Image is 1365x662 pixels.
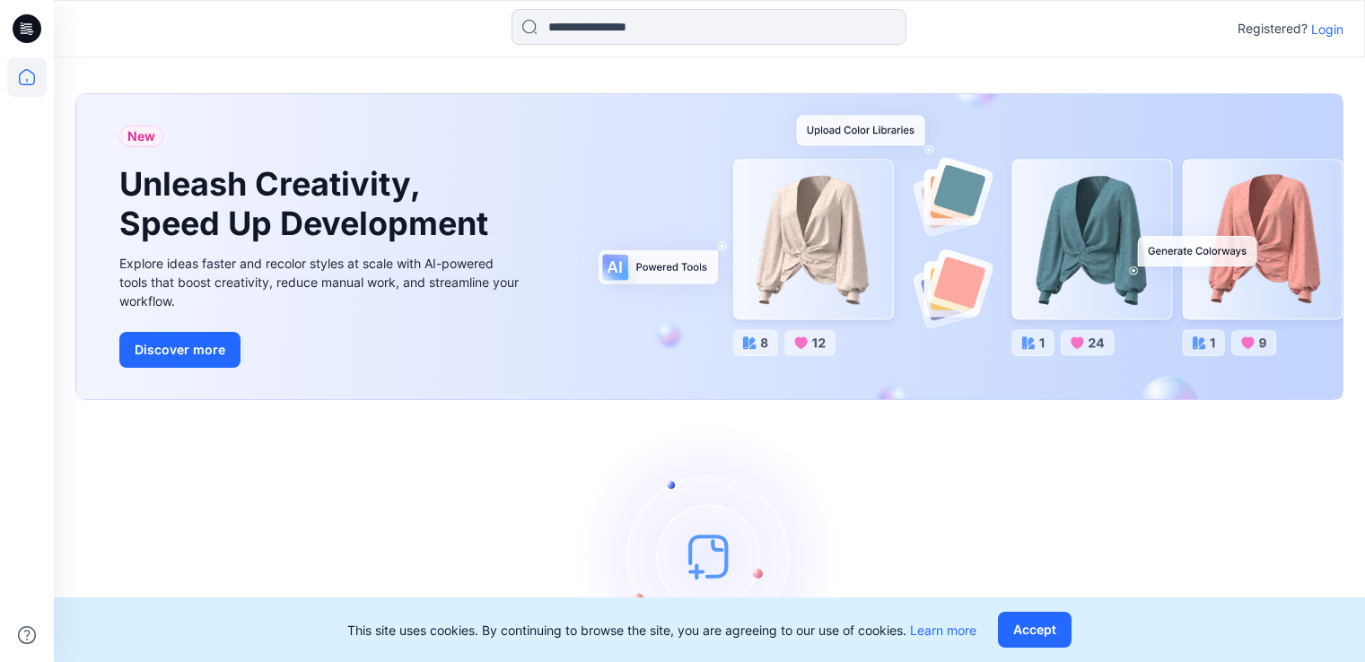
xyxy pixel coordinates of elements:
h1: Unleash Creativity, Speed Up Development [119,165,496,242]
p: Registered? [1238,18,1308,39]
button: Discover more [119,332,241,368]
a: Discover more [119,332,523,368]
div: Explore ideas faster and recolor styles at scale with AI-powered tools that boost creativity, red... [119,254,523,310]
button: Accept [998,612,1072,648]
p: Login [1311,20,1343,39]
p: This site uses cookies. By continuing to browse the site, you are agreeing to our use of cookies. [347,621,976,640]
span: New [127,126,155,147]
a: Learn more [910,623,976,638]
